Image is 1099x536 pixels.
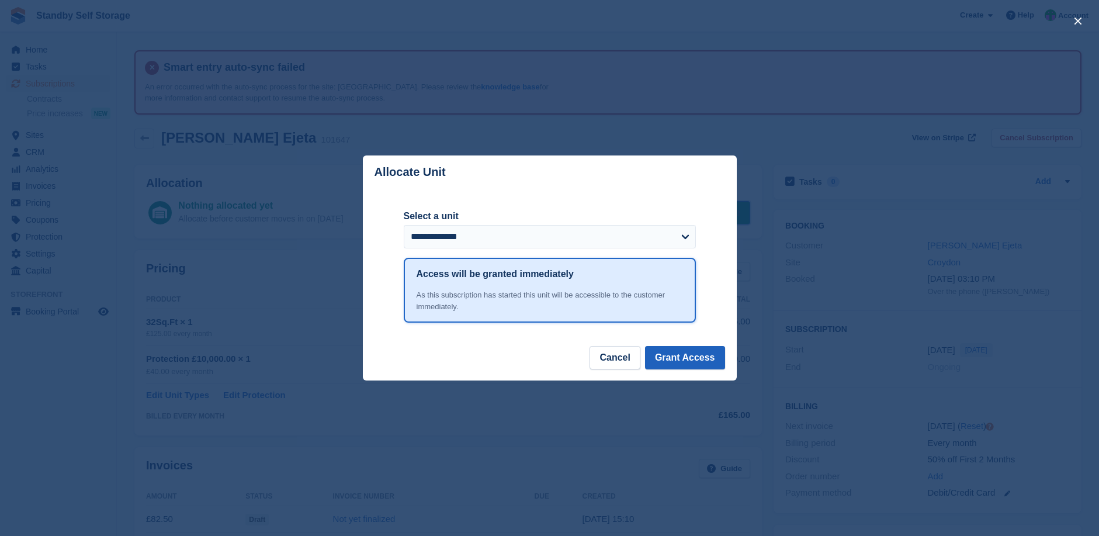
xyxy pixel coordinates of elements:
label: Select a unit [404,209,696,223]
div: As this subscription has started this unit will be accessible to the customer immediately. [417,289,683,312]
p: Allocate Unit [375,165,446,179]
button: Cancel [590,346,640,369]
button: Grant Access [645,346,725,369]
button: close [1069,12,1087,30]
h1: Access will be granted immediately [417,267,574,281]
